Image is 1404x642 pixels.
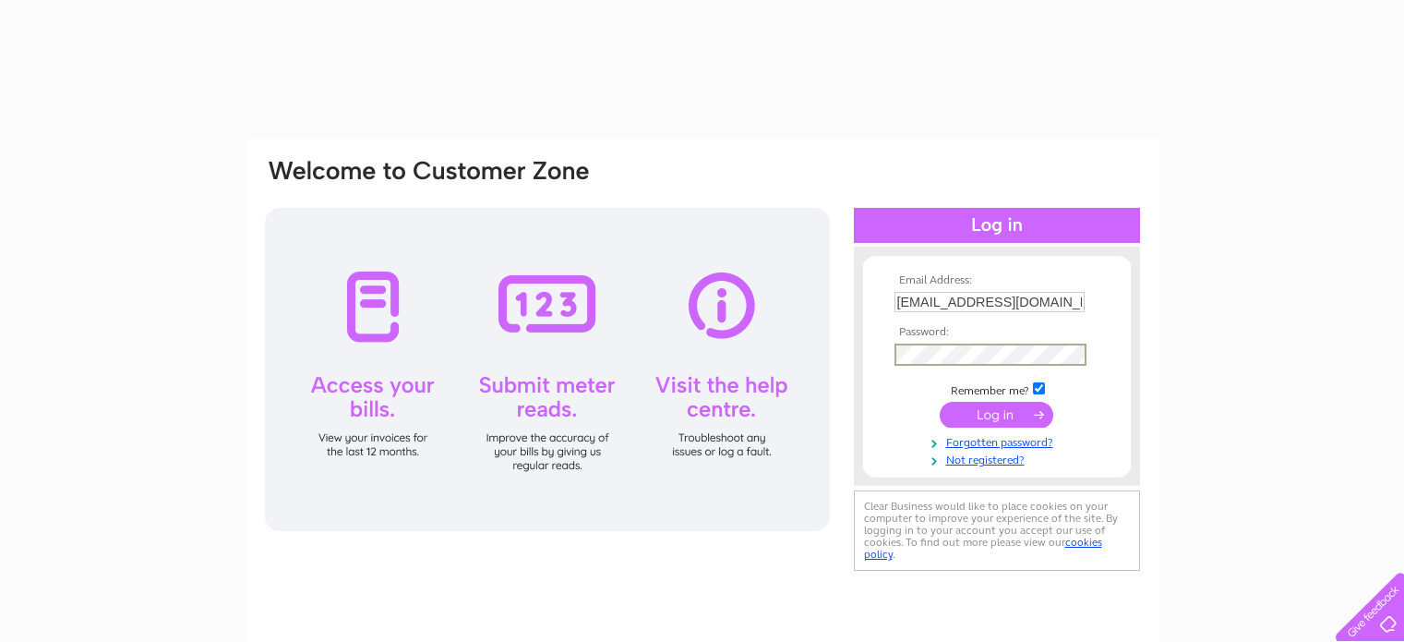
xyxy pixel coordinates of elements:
a: Forgotten password? [894,432,1104,450]
a: cookies policy [864,536,1102,561]
th: Email Address: [890,274,1104,287]
input: Submit [940,402,1053,428]
div: Clear Business would like to place cookies on your computer to improve your experience of the sit... [854,491,1140,571]
a: Not registered? [894,450,1104,467]
th: Password: [890,326,1104,339]
td: Remember me? [890,380,1104,398]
